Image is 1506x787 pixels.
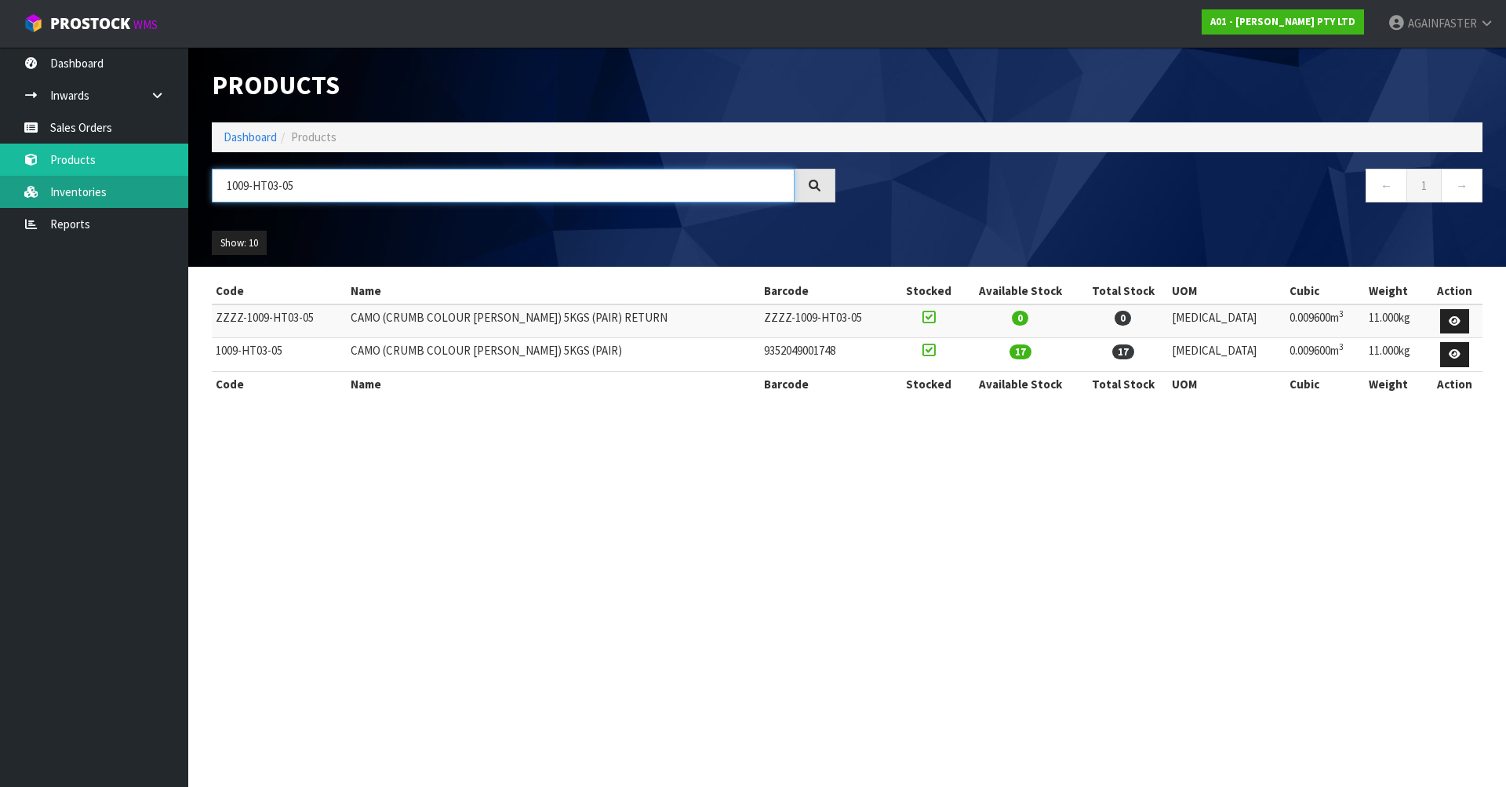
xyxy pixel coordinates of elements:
[1428,279,1482,304] th: Action
[1365,304,1428,338] td: 11.000kg
[212,231,267,256] button: Show: 10
[347,371,760,396] th: Name
[347,279,760,304] th: Name
[1079,371,1169,396] th: Total Stock
[1168,338,1286,372] td: [MEDICAL_DATA]
[760,338,895,372] td: 9352049001748
[50,13,130,34] span: ProStock
[1168,304,1286,338] td: [MEDICAL_DATA]
[1286,304,1365,338] td: 0.009600m
[1366,169,1407,202] a: ←
[1428,371,1482,396] th: Action
[962,371,1079,396] th: Available Stock
[212,279,347,304] th: Code
[1365,371,1428,396] th: Weight
[212,71,835,99] h1: Products
[1365,279,1428,304] th: Weight
[212,169,795,202] input: Search products
[1339,308,1344,319] sup: 3
[962,279,1079,304] th: Available Stock
[212,304,347,338] td: ZZZZ-1009-HT03-05
[1168,279,1286,304] th: UOM
[894,371,962,396] th: Stocked
[212,338,347,372] td: 1009-HT03-05
[760,279,895,304] th: Barcode
[760,371,895,396] th: Barcode
[1286,279,1365,304] th: Cubic
[1408,16,1477,31] span: AGAINFASTER
[133,17,158,32] small: WMS
[212,371,347,396] th: Code
[1339,341,1344,352] sup: 3
[1406,169,1442,202] a: 1
[1286,338,1365,372] td: 0.009600m
[24,13,43,33] img: cube-alt.png
[224,129,277,144] a: Dashboard
[1286,371,1365,396] th: Cubic
[760,304,895,338] td: ZZZZ-1009-HT03-05
[347,304,760,338] td: CAMO (CRUMB COLOUR [PERSON_NAME]) 5KGS (PAIR) RETURN
[1210,15,1355,28] strong: A01 - [PERSON_NAME] PTY LTD
[1112,344,1134,359] span: 17
[1441,169,1482,202] a: →
[1009,344,1031,359] span: 17
[291,129,336,144] span: Products
[1365,338,1428,372] td: 11.000kg
[347,338,760,372] td: CAMO (CRUMB COLOUR [PERSON_NAME]) 5KGS (PAIR)
[859,169,1482,207] nav: Page navigation
[1115,311,1131,326] span: 0
[1079,279,1169,304] th: Total Stock
[1012,311,1028,326] span: 0
[1168,371,1286,396] th: UOM
[894,279,962,304] th: Stocked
